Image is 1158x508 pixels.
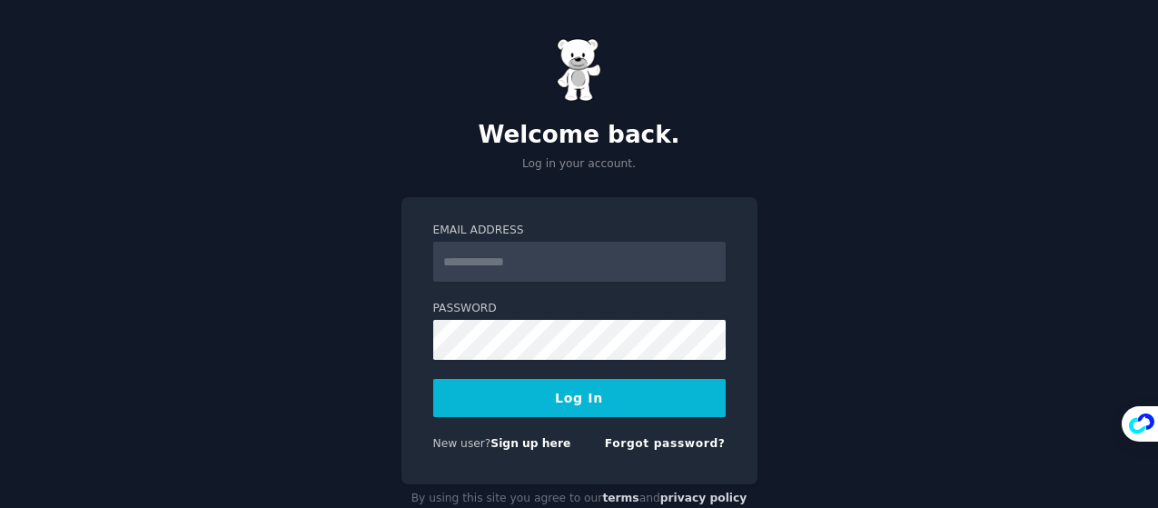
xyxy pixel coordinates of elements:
button: Log In [433,379,726,417]
a: Sign up here [490,437,570,450]
h2: Welcome back. [401,121,757,150]
a: privacy policy [660,492,747,504]
label: Email Address [433,223,726,239]
a: Forgot password? [605,437,726,450]
a: terms [602,492,638,504]
label: Password [433,301,726,317]
p: Log in your account. [401,156,757,173]
span: New user? [433,437,491,450]
img: Gummy Bear [557,38,602,102]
